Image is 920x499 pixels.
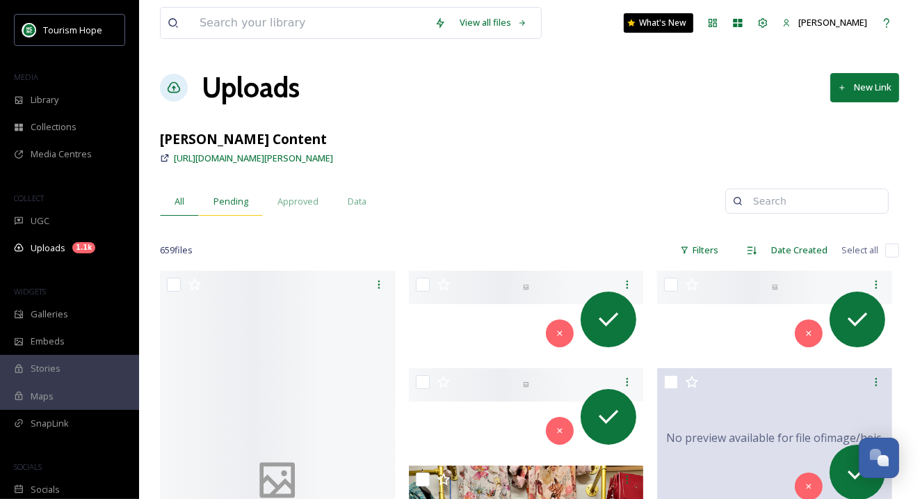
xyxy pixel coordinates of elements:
span: COLLECT [14,193,44,203]
button: Open Chat [859,438,899,478]
span: [PERSON_NAME] [798,16,867,29]
div: 1.1k [72,242,95,253]
span: Collections [31,120,76,134]
span: Select all [841,244,878,257]
span: Approved [277,195,318,208]
span: Data [348,195,366,208]
span: Library [31,93,58,106]
a: [PERSON_NAME] [775,9,874,36]
span: [URL][DOMAIN_NAME][PERSON_NAME] [174,152,333,164]
span: SOCIALS [14,461,42,472]
span: Uploads [31,241,65,255]
span: WIDGETS [14,286,46,296]
strong: [PERSON_NAME] Content [160,129,327,148]
span: Maps [31,390,54,403]
span: Stories [31,362,60,375]
span: Media Centres [31,148,92,161]
input: Search [746,187,881,215]
a: View all files [453,9,534,36]
span: UGC [31,214,49,228]
a: [URL][DOMAIN_NAME][PERSON_NAME] [174,150,333,166]
span: All [175,195,184,208]
span: Tourism Hope [43,24,102,36]
a: What's New [624,13,693,33]
span: 659 file s [160,244,193,257]
img: logo.png [22,23,36,37]
button: New Link [830,73,899,102]
span: Socials [31,483,60,496]
span: Pending [213,195,248,208]
span: No preview available for file of image/heic . [666,429,884,446]
div: Filters [673,237,725,264]
input: Search your library [193,8,428,38]
span: MEDIA [14,72,38,82]
span: Galleries [31,308,68,321]
div: Date Created [764,237,834,264]
a: Uploads [202,67,300,109]
span: Embeds [31,335,65,348]
span: SnapLink [31,417,69,430]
